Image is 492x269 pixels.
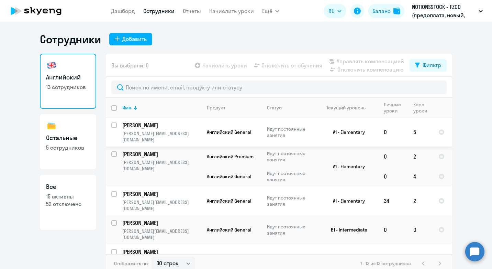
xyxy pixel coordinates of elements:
[378,147,408,166] td: 0
[412,3,476,19] p: NOTIONSSTOCK - FZCO (предоплата, новый, 24г), Adnative LLC
[207,129,251,135] span: Английский General
[360,260,411,267] span: 1 - 13 из 13 сотрудников
[207,198,251,204] span: Английский General
[46,83,90,91] p: 13 сотрудников
[408,166,433,186] td: 4
[207,173,251,180] span: Английский General
[262,7,272,15] span: Ещё
[314,118,378,147] td: A1 - Elementary
[122,130,201,143] p: [PERSON_NAME][EMAIL_ADDRESS][DOMAIN_NAME]
[122,219,201,227] a: [PERSON_NAME]
[378,215,408,244] td: 0
[372,7,391,15] div: Баланс
[40,54,96,109] a: Английский13 сотрудников
[46,133,90,142] h3: Остальные
[328,7,335,15] span: RU
[46,193,90,200] p: 15 активны
[122,190,200,198] p: [PERSON_NAME]
[122,248,200,256] p: [PERSON_NAME]
[378,166,408,186] td: 0
[122,150,201,158] a: [PERSON_NAME]
[378,118,408,147] td: 0
[314,147,378,186] td: A1 - Elementary
[326,105,366,111] div: Текущий уровень
[314,215,378,244] td: B1 - Intermediate
[267,170,314,183] p: Идут постоянные занятия
[46,182,90,191] h3: Все
[40,175,96,230] a: Все15 активны52 отключено
[46,120,57,131] img: others
[122,105,131,111] div: Имя
[46,144,90,151] p: 5 сотрудников
[109,33,152,45] button: Добавить
[423,61,441,69] div: Фильтр
[409,3,486,19] button: NOTIONSSTOCK - FZCO (предоплата, новый, 24г), Adnative LLC
[207,105,225,111] div: Продукт
[122,228,201,240] p: [PERSON_NAME][EMAIL_ADDRESS][DOMAIN_NAME]
[111,8,135,14] a: Дашборд
[262,4,279,18] button: Ещё
[114,260,149,267] span: Отображать по:
[267,195,314,207] p: Идут постоянные занятия
[122,248,201,256] a: [PERSON_NAME]
[314,186,378,215] td: A1 - Elementary
[40,114,96,169] a: Остальные5 сотрудников
[320,105,378,111] div: Текущий уровень
[209,8,254,14] a: Начислить уроки
[46,73,90,82] h3: Английский
[143,8,175,14] a: Сотрудники
[410,59,447,72] button: Фильтр
[122,219,200,227] p: [PERSON_NAME]
[378,186,408,215] td: 34
[122,121,201,129] a: [PERSON_NAME]
[111,61,149,69] span: Вы выбрали: 0
[267,224,314,236] p: Идут постоянные занятия
[122,35,147,43] div: Добавить
[122,199,201,212] p: [PERSON_NAME][EMAIL_ADDRESS][DOMAIN_NAME]
[408,186,433,215] td: 2
[207,153,254,160] span: Английский Premium
[46,60,57,71] img: english
[408,215,433,244] td: 0
[207,227,251,233] span: Английский General
[408,147,433,166] td: 2
[183,8,201,14] a: Отчеты
[267,126,314,138] p: Идут постоянные занятия
[413,101,433,114] div: Корп. уроки
[267,150,314,163] p: Идут постоянные занятия
[122,105,201,111] div: Имя
[393,8,400,14] img: balance
[46,200,90,208] p: 52 отключено
[408,118,433,147] td: 5
[122,190,201,198] a: [PERSON_NAME]
[368,4,404,18] button: Балансbalance
[324,4,346,18] button: RU
[122,121,200,129] p: [PERSON_NAME]
[267,105,282,111] div: Статус
[111,80,447,94] input: Поиск по имени, email, продукту или статусу
[267,252,314,265] p: Идут постоянные занятия
[40,32,101,46] h1: Сотрудники
[122,150,200,158] p: [PERSON_NAME]
[384,101,407,114] div: Личные уроки
[122,159,201,172] p: [PERSON_NAME][EMAIL_ADDRESS][DOMAIN_NAME]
